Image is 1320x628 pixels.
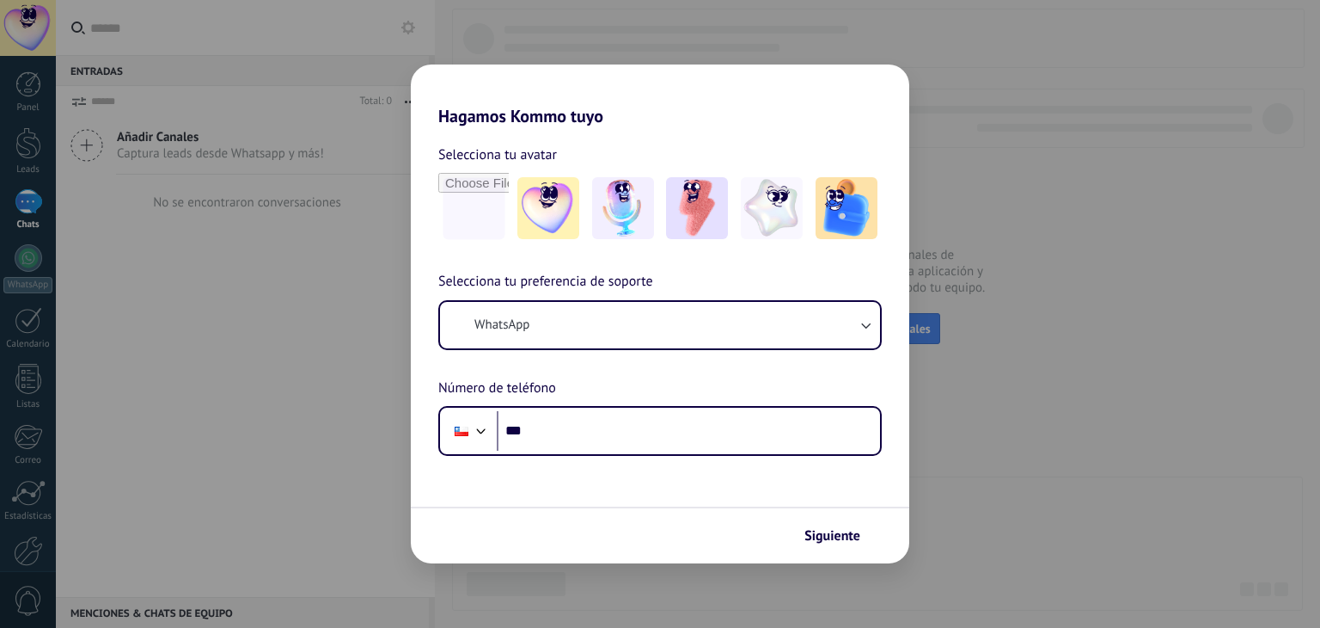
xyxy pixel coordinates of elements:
[438,144,557,166] span: Selecciona tu avatar
[517,177,579,239] img: -1.jpeg
[438,378,556,400] span: Número de teléfono
[804,530,860,542] span: Siguiente
[666,177,728,239] img: -3.jpeg
[592,177,654,239] img: -2.jpeg
[816,177,877,239] img: -5.jpeg
[797,521,883,551] button: Siguiente
[474,317,529,334] span: WhatsApp
[411,65,909,126] h2: Hagamos Kommo tuyo
[438,271,653,293] span: Selecciona tu preferencia de soporte
[445,413,478,449] div: Chile: + 56
[440,302,880,348] button: WhatsApp
[741,177,803,239] img: -4.jpeg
